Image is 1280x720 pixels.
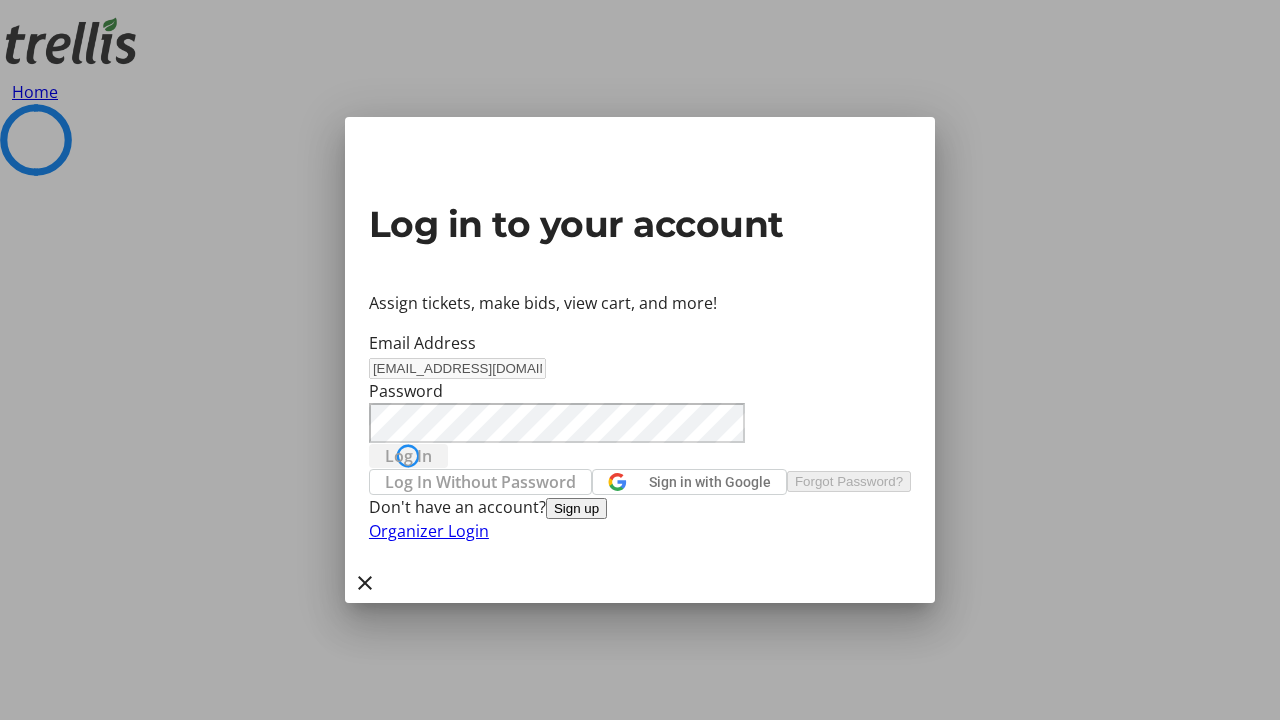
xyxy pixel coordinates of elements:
[369,358,546,379] input: Email Address
[369,520,489,542] a: Organizer Login
[369,291,911,315] p: Assign tickets, make bids, view cart, and more!
[345,563,385,603] button: Close
[787,471,911,492] button: Forgot Password?
[546,498,607,519] button: Sign up
[369,495,911,519] div: Don't have an account?
[369,332,476,354] label: Email Address
[369,380,443,402] label: Password
[369,197,911,251] h2: Log in to your account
